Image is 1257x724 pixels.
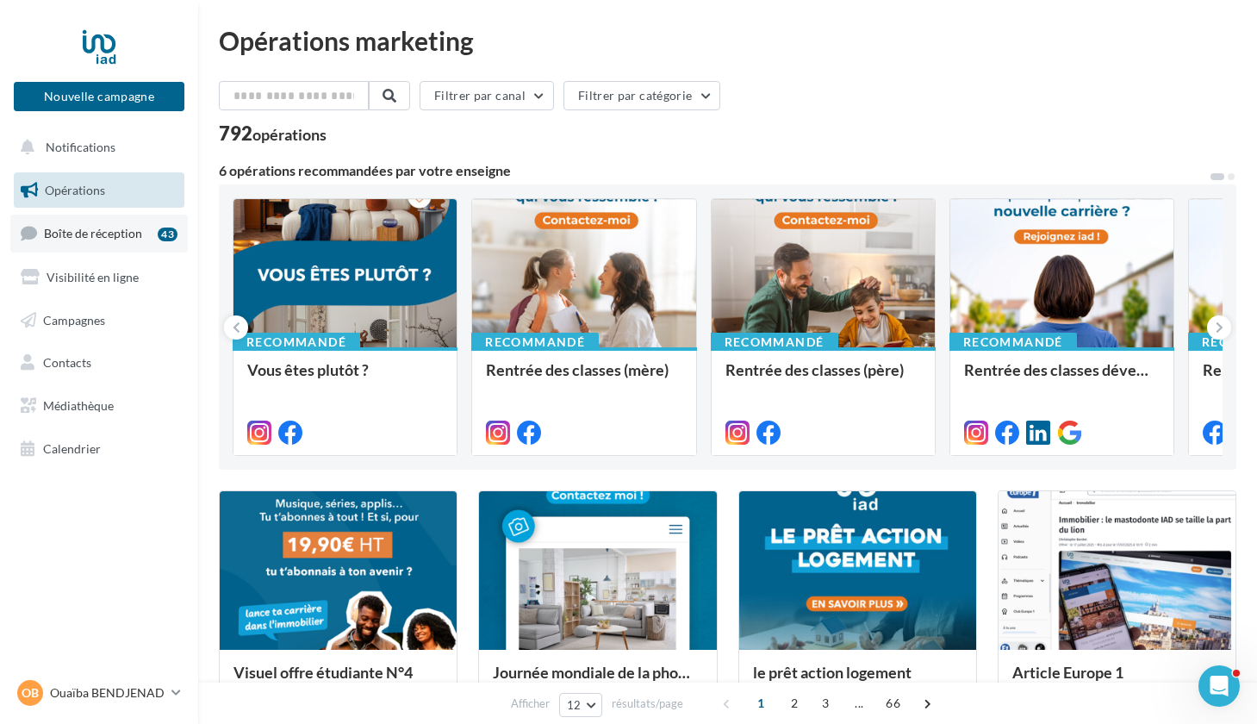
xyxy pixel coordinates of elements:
a: Campagnes [10,303,188,339]
span: 3 [812,690,839,717]
button: Notifications [10,129,181,165]
div: Visuel offre étudiante N°4 [233,664,443,698]
button: Filtrer par canal [420,81,554,110]
a: Visibilité en ligne [10,259,188,296]
div: opérations [252,127,327,142]
span: Ob [22,684,39,702]
div: Recommandé [471,333,599,352]
span: 12 [567,698,582,712]
span: Afficher [511,696,550,712]
div: Opérations marketing [219,28,1236,53]
div: Recommandé [711,333,838,352]
span: 1 [747,690,775,717]
span: résultats/page [612,696,683,712]
iframe: Intercom live chat [1198,665,1240,707]
span: ... [845,690,873,717]
span: Visibilité en ligne [47,270,139,284]
a: Ob Ouaïba BENDJENAD [14,677,184,709]
button: Filtrer par catégorie [563,81,720,110]
div: 792 [219,124,327,143]
div: 6 opérations recommandées par votre enseigne [219,164,1209,178]
a: Calendrier [10,431,188,467]
div: le prêt action logement [753,664,962,698]
a: Opérations [10,172,188,209]
p: Ouaïba BENDJENAD [50,684,165,702]
a: Contacts [10,345,188,381]
div: Rentrée des classes (père) [725,361,921,396]
span: Notifications [46,140,115,154]
span: 2 [781,690,808,717]
span: Boîte de réception [44,226,142,240]
span: Médiathèque [43,398,114,413]
a: Boîte de réception43 [10,215,188,252]
button: Nouvelle campagne [14,82,184,111]
a: Médiathèque [10,388,188,424]
div: Recommandé [233,333,360,352]
div: Rentrée des classes développement (conseillère) [964,361,1160,396]
div: Journée mondiale de la photographie [493,664,702,698]
span: Campagnes [43,312,105,327]
span: Calendrier [43,441,101,456]
div: Article Europe 1 [1012,664,1222,698]
div: Vous êtes plutôt ? [247,361,443,396]
div: Rentrée des classes (mère) [486,361,681,396]
button: 12 [559,693,603,717]
div: Recommandé [949,333,1077,352]
span: Opérations [45,183,105,197]
div: 43 [158,228,177,241]
span: 66 [879,690,907,717]
span: Contacts [43,355,91,370]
